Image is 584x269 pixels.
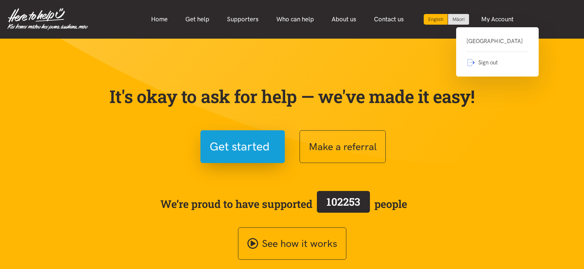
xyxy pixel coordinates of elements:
[200,130,285,163] button: Get started
[267,11,323,27] a: Who can help
[160,190,407,218] span: We’re proud to have supported people
[466,52,528,67] a: Sign out
[238,227,346,260] a: See how it works
[323,11,365,27] a: About us
[176,11,218,27] a: Get help
[466,37,528,52] a: [GEOGRAPHIC_DATA]
[448,14,469,25] a: Switch to Te Reo Māori
[472,11,522,27] a: My Account
[300,130,386,163] button: Make a referral
[312,190,374,218] a: 102253
[108,86,476,107] p: It's okay to ask for help — we've made it easy!
[218,11,267,27] a: Supporters
[424,14,448,25] div: Current language
[456,27,539,77] div: My Account
[326,195,360,209] span: 102253
[142,11,176,27] a: Home
[7,8,88,30] img: Home
[210,137,270,156] span: Get started
[365,11,413,27] a: Contact us
[424,14,469,25] div: Language toggle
